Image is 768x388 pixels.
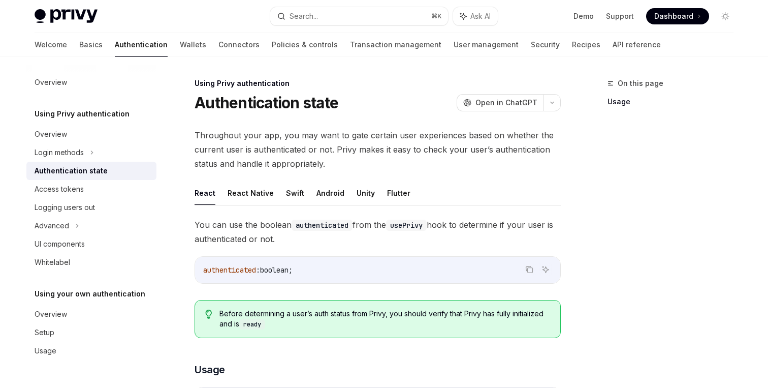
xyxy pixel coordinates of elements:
span: Open in ChatGPT [475,98,537,108]
a: Security [531,33,560,57]
a: User management [454,33,519,57]
a: Basics [79,33,103,57]
span: ⌘ K [431,12,442,20]
code: authenticated [292,220,353,231]
span: You can use the boolean from the hook to determine if your user is authenticated or not. [195,218,561,246]
span: : [256,265,260,275]
button: React Native [228,181,274,205]
span: Before determining a user’s auth status from Privy, you should verify that Privy has fully initia... [219,309,550,330]
button: Swift [286,181,304,205]
a: Welcome [35,33,67,57]
a: Connectors [218,33,260,57]
a: Support [606,11,634,21]
a: Usage [607,94,742,110]
code: usePrivy [386,220,427,231]
div: Authentication state [35,165,108,177]
a: Policies & controls [272,33,338,57]
img: light logo [35,9,98,23]
div: Using Privy authentication [195,78,561,88]
button: Search...⌘K [270,7,448,25]
button: Ask AI [453,7,498,25]
div: Overview [35,128,67,140]
h5: Using your own authentication [35,288,145,300]
span: ; [289,265,293,275]
span: Ask AI [470,11,491,21]
code: ready [239,319,265,330]
a: Usage [26,342,156,360]
span: authenticated [203,265,256,275]
button: React [195,181,215,205]
span: boolean [260,265,289,275]
a: Recipes [572,33,600,57]
a: Authentication state [26,162,156,180]
button: Open in ChatGPT [457,94,543,111]
span: Throughout your app, you may want to gate certain user experiences based on whether the current u... [195,128,561,171]
a: Access tokens [26,180,156,198]
svg: Tip [205,310,212,319]
button: Ask AI [539,263,552,276]
div: Whitelabel [35,256,70,268]
div: Advanced [35,220,69,232]
h5: Using Privy authentication [35,108,130,120]
a: UI components [26,235,156,253]
a: Authentication [115,33,168,57]
span: On this page [618,77,663,89]
a: Transaction management [350,33,441,57]
a: Overview [26,73,156,92]
span: Dashboard [654,11,693,21]
span: Usage [195,363,225,377]
div: UI components [35,238,85,250]
button: Toggle dark mode [717,8,733,24]
a: Logging users out [26,198,156,217]
div: Overview [35,76,67,88]
button: Flutter [387,181,410,205]
a: Overview [26,305,156,323]
button: Android [316,181,344,205]
a: Dashboard [646,8,709,24]
div: Overview [35,308,67,320]
a: Demo [573,11,594,21]
a: Wallets [180,33,206,57]
button: Copy the contents from the code block [523,263,536,276]
div: Usage [35,345,56,357]
div: Logging users out [35,201,95,214]
div: Setup [35,326,54,339]
div: Search... [290,10,318,22]
div: Login methods [35,146,84,159]
a: Overview [26,125,156,143]
button: Unity [357,181,375,205]
h1: Authentication state [195,94,338,112]
a: Whitelabel [26,253,156,272]
a: API reference [613,33,661,57]
div: Access tokens [35,183,84,195]
a: Setup [26,323,156,342]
